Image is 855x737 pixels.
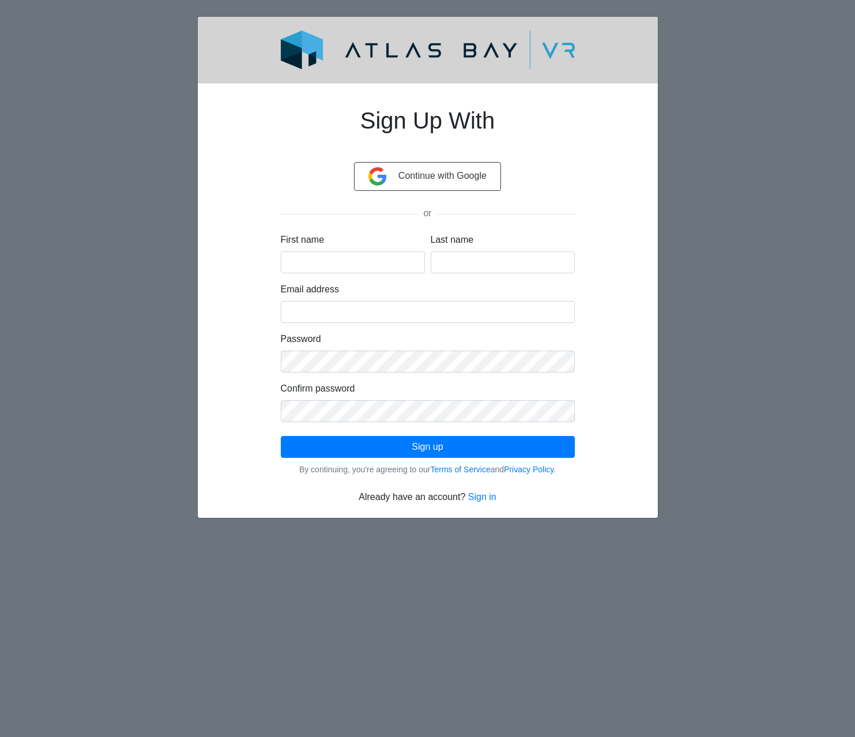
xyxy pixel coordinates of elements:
[9,714,77,737] iframe: Ybug feedback widget
[354,162,501,191] button: Continue with Google
[398,171,487,181] span: Continue with Google
[504,465,553,474] a: Privacy Policy
[431,233,474,247] label: Last name
[431,465,491,474] a: Terms of Service
[419,208,436,218] span: or
[468,492,496,502] a: Sign in
[253,31,602,69] img: logo
[299,465,556,474] small: By continuing, you're agreeing to our and .
[281,436,575,458] button: Sign up
[281,382,355,396] label: Confirm password
[359,492,465,502] span: Already have an account?
[281,332,321,346] label: Password
[281,283,339,296] label: Email address
[281,93,575,162] h1: Sign Up With
[281,233,325,247] label: First name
